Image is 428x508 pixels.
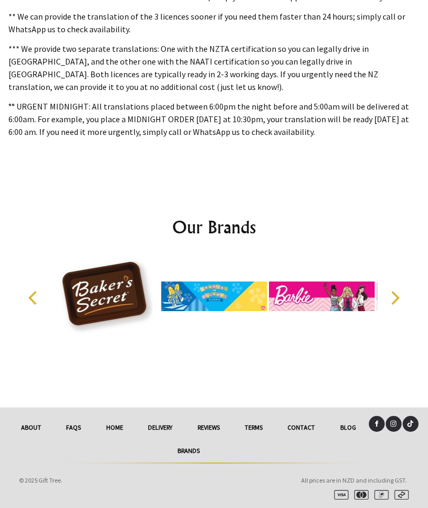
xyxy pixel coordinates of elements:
[330,490,349,500] img: visa.svg
[269,257,375,336] img: Barbie
[8,100,420,138] p: °° URGENT MIDNIGHT: All translations placed between 6:00pm the night before and 5:00am will be de...
[53,416,93,439] a: FAQs
[185,416,232,439] a: reviews
[161,257,267,336] img: Bananas in Pyjamas
[350,490,369,500] img: mastercard.svg
[135,416,184,439] a: delivery
[370,490,389,500] img: paypal.svg
[53,257,159,336] img: Baker's Secret
[8,439,369,462] a: Brands
[301,476,407,484] span: All prices are in NZD and including GST.
[19,476,62,484] span: © 2025 Gift Tree.
[369,416,385,432] a: Facebook
[8,416,53,439] a: About
[403,416,418,432] a: Tiktok
[386,416,402,432] a: Instagram
[383,286,406,310] button: Next
[390,490,409,500] img: afterpay.svg
[8,10,420,35] p: ** We can provide the translation of the 3 licences sooner if you need them faster than 24 hours;...
[17,214,411,240] h2: Our Brands
[94,416,135,439] a: HOME
[275,416,328,439] a: Contact
[232,416,275,439] a: Terms
[8,42,420,93] p: *** We provide two separate translations: One with the NZTA certification so you can legally driv...
[22,286,45,310] button: Previous
[328,416,368,439] a: Blog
